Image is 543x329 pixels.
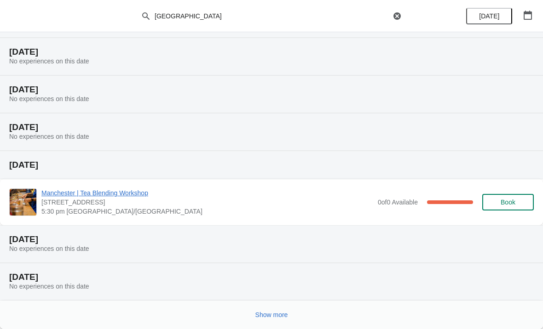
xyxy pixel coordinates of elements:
[393,11,402,21] button: Clear
[9,235,534,244] h2: [DATE]
[9,272,534,282] h2: [DATE]
[255,311,288,318] span: Show more
[9,160,534,170] h2: [DATE]
[9,47,534,57] h2: [DATE]
[501,199,515,206] span: Book
[466,8,512,24] button: [DATE]
[9,283,89,290] span: No experiences on this date
[9,123,534,132] h2: [DATE]
[479,12,499,20] span: [DATE]
[9,57,89,65] span: No experiences on this date
[252,306,292,323] button: Show more
[41,198,373,207] span: [STREET_ADDRESS]
[154,8,391,24] input: Search
[10,189,36,216] img: Manchester | Tea Blending Workshop | 57 Church St, Manchester, M4 1PD | 5:30 pm Europe/London
[9,85,534,94] h2: [DATE]
[9,133,89,140] span: No experiences on this date
[9,245,89,252] span: No experiences on this date
[482,194,534,210] button: Book
[41,207,373,216] span: 5:30 pm [GEOGRAPHIC_DATA]/[GEOGRAPHIC_DATA]
[41,188,373,198] span: Manchester | Tea Blending Workshop
[9,95,89,102] span: No experiences on this date
[378,199,418,206] span: 0 of 0 Available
